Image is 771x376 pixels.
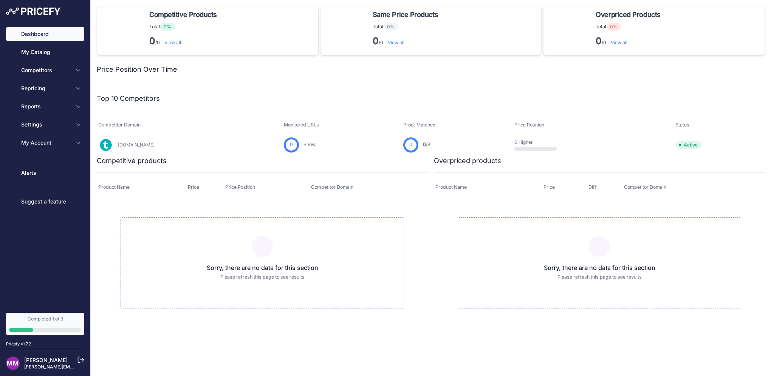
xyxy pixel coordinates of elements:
[6,63,84,77] button: Competitors
[98,184,130,190] span: Product Name
[373,35,379,46] strong: 0
[409,141,412,148] span: 0
[6,100,84,113] button: Reports
[24,364,141,370] a: [PERSON_NAME][EMAIL_ADDRESS][DOMAIN_NAME]
[6,118,84,131] button: Settings
[624,184,666,190] span: Competitor Domain
[423,142,430,147] a: 0/8
[97,156,167,166] h2: Competitive products
[588,184,597,190] span: Diff
[435,184,467,190] span: Product Name
[149,35,220,47] p: /0
[543,184,555,190] span: Price
[6,27,84,41] a: Dashboard
[596,35,602,46] strong: 0
[149,9,217,20] span: Competitive Products
[6,313,84,335] a: Completed 1 of 3
[423,142,426,147] span: 0
[514,139,563,145] p: 0 Higher
[21,66,71,74] span: Competitors
[383,23,398,31] span: 0%
[21,103,71,110] span: Reports
[403,122,436,128] span: Prod. Matched
[24,357,68,363] a: [PERSON_NAME]
[373,35,441,47] p: /0
[606,23,621,31] span: 0%
[373,23,441,31] p: Total
[149,23,220,31] p: Total
[160,23,175,31] span: 0%
[127,263,398,272] h3: Sorry, there are no data for this section
[675,122,689,128] span: Status
[514,122,544,128] span: Price Position
[6,136,84,149] button: My Account
[9,316,81,322] div: Completed 1 of 3
[464,274,735,281] p: Please refresh this page to see results
[21,121,71,128] span: Settings
[6,27,84,304] nav: Sidebar
[596,35,663,47] p: /0
[284,122,319,128] span: Monitored URLs
[311,184,353,190] span: Competitor Domain
[611,40,627,45] a: View all
[6,82,84,95] button: Repricing
[6,8,60,15] img: Pricefy Logo
[464,263,735,272] h3: Sorry, there are no data for this section
[98,122,141,128] span: Competitor Domain
[225,184,255,190] span: Price Position
[290,141,293,148] span: 0
[127,274,398,281] p: Please refresh this page to see results
[6,341,31,347] div: Pricefy v1.7.2
[434,156,501,166] h2: Overpriced products
[97,64,177,75] h2: Price Position Over Time
[388,40,404,45] a: View all
[373,9,438,20] span: Same Price Products
[675,141,701,149] span: Active
[6,166,84,180] a: Alerts
[596,9,660,20] span: Overpriced Products
[6,45,84,59] a: My Catalog
[188,184,199,190] span: Price
[596,23,663,31] p: Total
[303,142,316,147] a: Show
[6,195,84,208] a: Suggest a feature
[21,139,71,146] span: My Account
[97,93,160,104] h2: Top 10 Competitors
[118,142,155,148] a: [DOMAIN_NAME]
[21,85,71,92] span: Repricing
[164,40,181,45] a: View all
[149,35,155,46] strong: 0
